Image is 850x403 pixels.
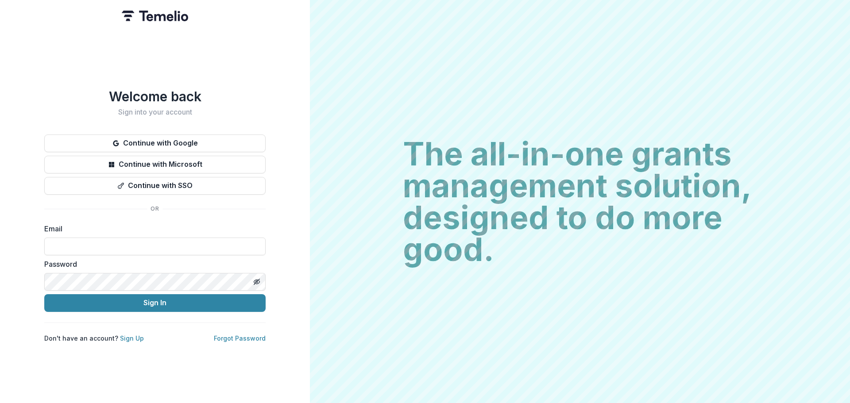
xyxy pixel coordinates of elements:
h2: Sign into your account [44,108,266,116]
button: Toggle password visibility [250,275,264,289]
a: Forgot Password [214,334,266,342]
label: Password [44,259,260,269]
img: Temelio [122,11,188,21]
button: Sign In [44,294,266,312]
p: Don't have an account? [44,334,144,343]
a: Sign Up [120,334,144,342]
button: Continue with Google [44,134,266,152]
button: Continue with Microsoft [44,156,266,173]
h1: Welcome back [44,88,266,104]
button: Continue with SSO [44,177,266,195]
label: Email [44,223,260,234]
